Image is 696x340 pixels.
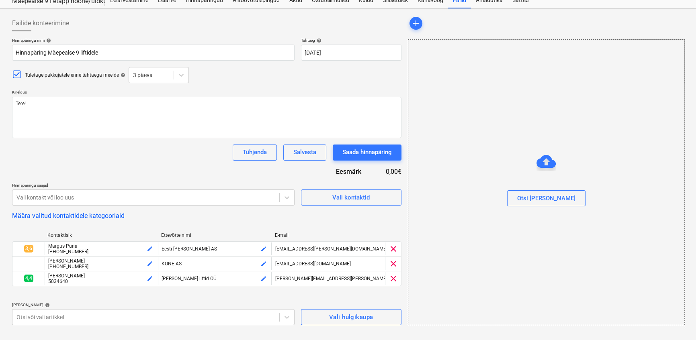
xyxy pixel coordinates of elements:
div: KONE AS [162,261,268,267]
button: Saada hinnapäring [333,145,401,161]
span: clear [389,274,398,283]
span: edit [260,246,266,252]
div: E-mail [275,232,382,238]
input: Dokumendi nimi [12,45,295,61]
span: help [45,38,51,43]
div: - [12,257,45,270]
p: Kirjeldus [12,90,401,96]
span: clear [389,244,398,254]
span: [EMAIL_ADDRESS][DOMAIN_NAME] [275,261,350,267]
div: Tähtaeg [301,38,401,43]
button: Salvesta [283,145,326,161]
div: Eesmärk [297,167,374,176]
textarea: Tere! [12,97,401,138]
button: Vali hulgikaupa [301,309,401,325]
span: help [119,73,125,77]
div: 0,00€ [374,167,401,176]
p: Hinnapäringu saajad [12,183,295,189]
button: Otsi [PERSON_NAME] [507,190,585,206]
div: Otsi [PERSON_NAME] [517,193,575,204]
div: [PERSON_NAME] [48,258,155,264]
div: [PHONE_NUMBER] [48,264,155,269]
div: Hinnapäringu nimi [12,38,295,43]
span: Failide konteerimine [12,18,69,28]
span: 4,4 [24,275,33,282]
button: Tühjenda [233,145,277,161]
div: [PERSON_NAME] [12,302,295,307]
div: [PERSON_NAME] liftid OÜ [162,276,268,281]
div: Vali hulgikaupa [329,312,373,322]
span: 3,6 [24,245,33,252]
div: Kontaktisik [47,232,155,238]
span: [PERSON_NAME][EMAIL_ADDRESS][PERSON_NAME][DOMAIN_NAME] [275,276,424,281]
span: edit [260,261,266,267]
div: Tuletage pakkujatele enne tähtaega meelde [25,72,125,79]
span: edit [147,246,153,252]
span: [EMAIL_ADDRESS][PERSON_NAME][DOMAIN_NAME] [275,246,387,252]
div: 5034640 [48,279,155,284]
span: help [315,38,321,43]
div: Ettevõtte nimi [161,232,268,238]
span: clear [389,259,398,269]
div: Vali kontaktid [332,192,370,203]
div: [PERSON_NAME] [48,273,155,279]
div: Tühjenda [243,147,267,157]
span: edit [147,261,153,267]
span: help [43,303,50,307]
div: Otsi [PERSON_NAME] [408,39,685,325]
div: Salvesta [293,147,316,157]
div: Margus Puna [48,243,155,249]
button: Määra valitud kontaktidele kategooriaid [12,212,125,220]
iframe: Chat Widget [656,301,696,340]
div: [PHONE_NUMBER] [48,249,155,254]
span: edit [260,275,266,282]
div: Eesti [PERSON_NAME] AS [162,246,268,252]
input: Tähtaega pole täpsustatud [301,45,401,61]
span: add [411,18,421,28]
div: Saada hinnapäring [342,147,392,157]
span: edit [147,275,153,282]
button: Vali kontaktid [301,189,401,206]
